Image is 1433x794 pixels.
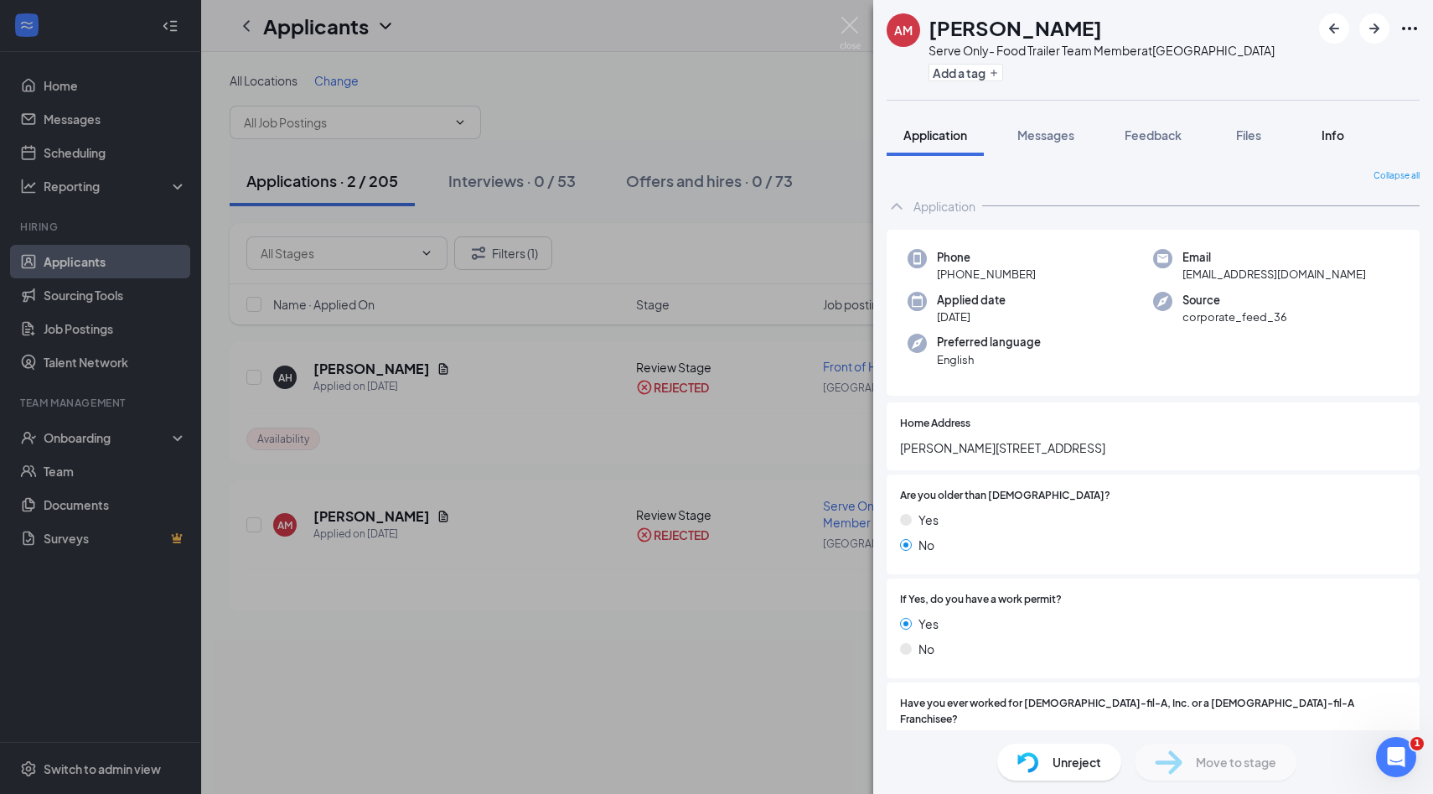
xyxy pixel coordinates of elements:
[887,196,907,216] svg: ChevronUp
[894,22,913,39] div: AM
[1319,13,1349,44] button: ArrowLeftNew
[900,696,1406,728] span: Have you ever worked for [DEMOGRAPHIC_DATA]-fil-A, Inc. or a [DEMOGRAPHIC_DATA]-fil-A Franchisee?
[929,13,1102,42] h1: [PERSON_NAME]
[900,592,1062,608] span: If Yes, do you have a work permit?
[918,640,934,658] span: No
[937,309,1006,325] span: [DATE]
[1359,13,1389,44] button: ArrowRight
[937,351,1041,368] span: English
[1324,18,1344,39] svg: ArrowLeftNew
[937,249,1036,266] span: Phone
[937,266,1036,283] span: [PHONE_NUMBER]
[1053,753,1101,771] span: Unreject
[1236,127,1261,143] span: Files
[903,127,967,143] span: Application
[918,536,934,554] span: No
[1376,737,1416,777] iframe: Intercom live chat
[918,511,939,529] span: Yes
[1017,127,1074,143] span: Messages
[929,64,1003,81] button: PlusAdd a tag
[937,292,1006,309] span: Applied date
[913,198,975,215] div: Application
[937,334,1041,350] span: Preferred language
[1182,292,1287,309] span: Source
[1125,127,1182,143] span: Feedback
[1374,169,1420,183] span: Collapse all
[900,488,1110,504] span: Are you older than [DEMOGRAPHIC_DATA]?
[1322,127,1344,143] span: Info
[1410,737,1424,750] span: 1
[1364,18,1384,39] svg: ArrowRight
[1182,249,1366,266] span: Email
[918,615,939,633] span: Yes
[900,416,970,432] span: Home Address
[1196,753,1276,771] span: Move to stage
[900,439,1406,457] span: [PERSON_NAME][STREET_ADDRESS]
[1182,266,1366,283] span: [EMAIL_ADDRESS][DOMAIN_NAME]
[929,42,1275,59] div: Serve Only- Food Trailer Team Member at [GEOGRAPHIC_DATA]
[1182,309,1287,325] span: corporate_feed_36
[1399,18,1420,39] svg: Ellipses
[989,68,999,78] svg: Plus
